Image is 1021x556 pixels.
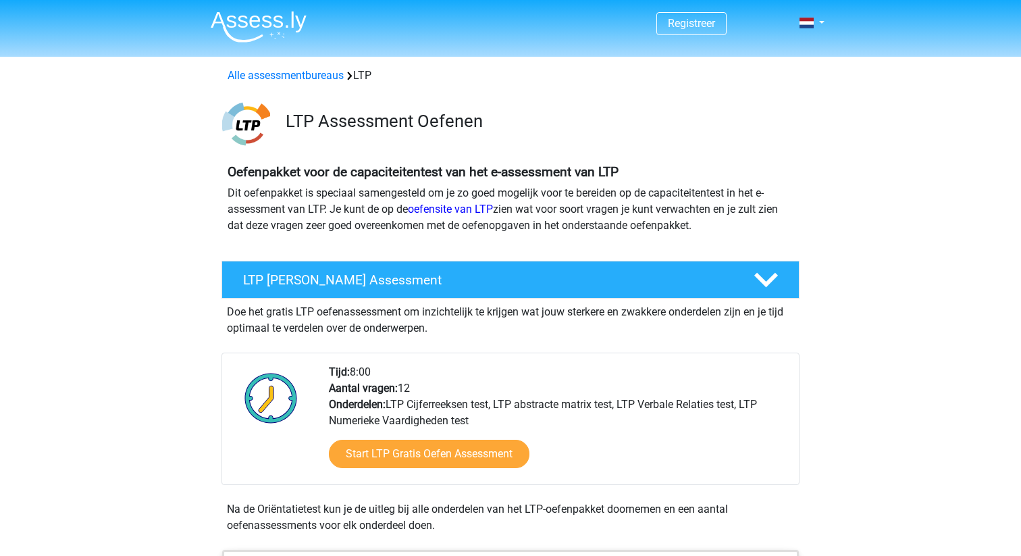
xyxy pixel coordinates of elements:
b: Onderdelen: [329,398,386,411]
h3: LTP Assessment Oefenen [286,111,789,132]
p: Dit oefenpakket is speciaal samengesteld om je zo goed mogelijk voor te bereiden op de capaciteit... [228,185,793,234]
a: LTP [PERSON_NAME] Assessment [216,261,805,299]
a: Alle assessmentbureaus [228,69,344,82]
a: Registreer [668,17,715,30]
img: Klok [237,364,305,432]
div: 8:00 12 LTP Cijferreeksen test, LTP abstracte matrix test, LTP Verbale Relaties test, LTP Numerie... [319,364,798,484]
div: Na de Oriëntatietest kun je de uitleg bij alle onderdelen van het LTP-oefenpakket doornemen en ee... [221,501,800,534]
div: Doe het gratis LTP oefenassessment om inzichtelijk te krijgen wat jouw sterkere en zwakkere onder... [221,299,800,336]
h4: LTP [PERSON_NAME] Assessment [243,272,732,288]
div: LTP [222,68,799,84]
a: Start LTP Gratis Oefen Assessment [329,440,529,468]
b: Oefenpakket voor de capaciteitentest van het e-assessment van LTP [228,164,619,180]
img: ltp.png [222,100,270,148]
b: Tijd: [329,365,350,378]
img: Assessly [211,11,307,43]
b: Aantal vragen: [329,382,398,395]
a: oefensite van LTP [408,203,493,216]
